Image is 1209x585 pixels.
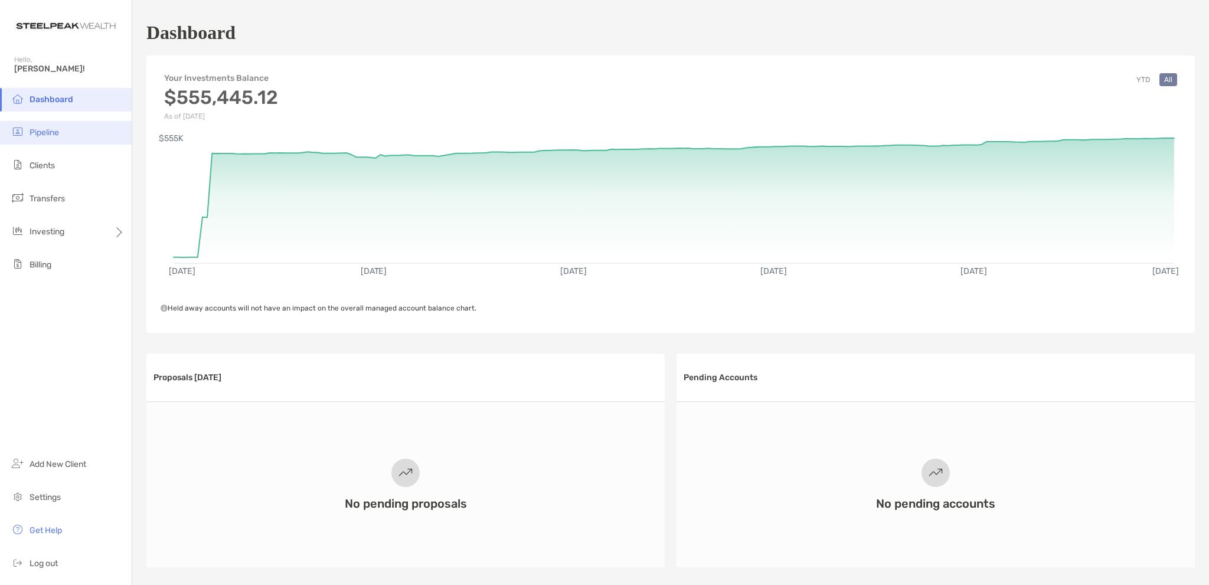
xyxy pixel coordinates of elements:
span: Dashboard [30,94,73,104]
text: [DATE] [361,266,387,276]
img: dashboard icon [11,91,25,106]
text: [DATE] [960,266,987,276]
span: Investing [30,227,64,237]
span: Pipeline [30,128,59,138]
span: Clients [30,161,55,171]
h3: Proposals [DATE] [153,372,221,383]
span: Get Help [30,525,62,535]
span: Settings [30,492,61,502]
text: [DATE] [1152,266,1179,276]
span: Log out [30,558,58,568]
img: billing icon [11,257,25,271]
button: All [1159,73,1177,86]
img: settings icon [11,489,25,504]
span: Transfers [30,194,65,204]
img: logout icon [11,555,25,570]
h3: Pending Accounts [684,372,757,383]
span: [PERSON_NAME]! [14,64,125,74]
text: [DATE] [760,266,787,276]
p: As of [DATE] [164,112,278,120]
text: [DATE] [169,266,195,276]
h1: Dashboard [146,22,236,44]
img: Zoe Logo [14,5,117,47]
h4: Your Investments Balance [164,73,278,83]
text: [DATE] [561,266,587,276]
span: Held away accounts will not have an impact on the overall managed account balance chart. [161,304,476,312]
img: add_new_client icon [11,456,25,470]
h3: $555,445.12 [164,86,278,109]
span: Billing [30,260,51,270]
h3: No pending proposals [345,496,467,511]
span: Add New Client [30,459,86,469]
img: get-help icon [11,522,25,537]
img: transfers icon [11,191,25,205]
img: clients icon [11,158,25,172]
h3: No pending accounts [876,496,995,511]
img: investing icon [11,224,25,238]
img: pipeline icon [11,125,25,139]
text: $555K [159,133,184,143]
button: YTD [1132,73,1155,86]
